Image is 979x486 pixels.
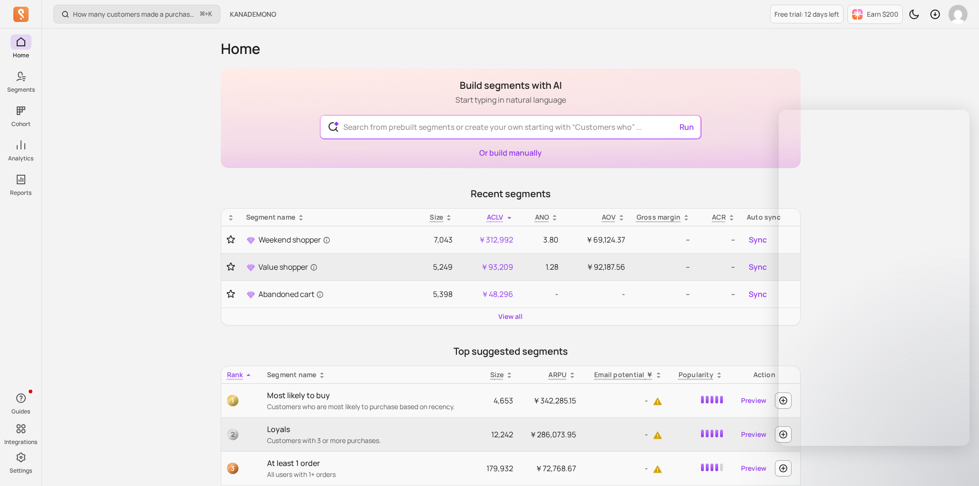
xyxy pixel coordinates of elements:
[749,261,767,273] span: Sync
[227,429,238,440] span: 2
[737,392,770,409] a: Preview
[525,288,559,300] p: -
[747,259,769,275] button: Sync
[227,395,238,406] span: 1
[224,6,282,23] button: KANADEMONO
[487,212,504,222] span: ACLV
[701,288,735,300] p: --
[246,261,408,273] a: Value shopper
[10,467,32,475] p: Settings
[4,438,37,446] p: Integrations
[430,212,443,222] span: Size
[258,261,318,273] span: Value shopper
[455,79,566,92] h1: Build segments with AI
[570,288,625,300] p: -
[637,261,690,273] p: --
[267,390,472,401] p: Most likely to buy
[267,402,472,412] p: Customers who are most likely to purchase based on recency.
[529,429,576,440] span: ￥286,073.95
[948,5,968,24] img: avatar
[208,11,212,18] kbd: K
[594,370,653,380] p: Email potential ￥
[602,212,616,222] p: AOV
[494,395,513,406] span: 4,653
[464,288,513,300] p: ￥48,296
[570,261,625,273] p: ￥92,187.56
[10,189,31,197] p: Reports
[464,261,513,273] p: ￥93,209
[847,5,903,24] button: Earn $200
[637,288,690,300] p: --
[221,345,801,358] p: Top suggested segments
[200,9,212,19] span: +
[770,5,844,23] a: Free trial: 12 days left
[336,116,685,138] input: Search from prebuilt segments or create your own starting with “Customers who” ...
[548,370,567,380] p: ARPU
[11,408,30,415] p: Guides
[10,389,31,417] button: Guides
[267,423,472,435] p: Loyals
[774,10,839,19] p: Free trial: 12 days left
[246,212,408,222] div: Segment name
[227,370,243,379] span: Rank
[227,262,235,272] button: Toggle favorite
[637,234,690,245] p: --
[749,288,767,300] span: Sync
[701,261,735,273] p: --
[420,261,453,273] p: 5,249
[535,463,576,474] span: ￥72,768.67
[490,370,504,379] span: Size
[737,426,770,443] a: Preview
[246,234,408,245] a: Weekend shopper
[749,234,767,245] span: Sync
[747,212,794,222] div: Auto sync
[587,429,662,440] p: -
[455,94,566,106] p: Start typing in natural language
[246,288,408,300] a: Abandoned cart
[779,110,969,446] iframe: Intercom live chat
[737,460,770,477] a: Preview
[747,286,769,302] button: Sync
[420,234,453,245] p: 7,043
[267,370,472,380] div: Segment name
[258,288,324,300] span: Abandoned cart
[258,234,330,245] span: Weekend shopper
[227,289,235,299] button: Toggle favorite
[267,470,472,479] p: All users with 1+ orders
[420,288,453,300] p: 5,398
[221,187,801,201] p: Recent segments
[13,52,29,59] p: Home
[701,234,735,245] p: --
[498,312,523,321] a: View all
[535,212,549,222] span: ANO
[905,5,924,24] button: Toggle dark mode
[486,463,513,474] span: 179,932
[491,429,513,440] span: 12,242
[230,10,276,19] span: KANADEMONO
[73,10,196,19] p: How many customers made a purchase in the last 30/60/90 days?
[867,10,898,19] p: Earn $200
[227,235,235,244] button: Toggle favorite
[637,212,681,222] p: Gross margin
[679,370,713,380] p: Popularity
[712,212,726,222] p: ACR
[221,40,801,57] h1: Home
[676,117,698,137] button: Run
[587,463,662,474] p: -
[525,261,559,273] p: 1.28
[525,234,559,245] p: 3.80
[464,234,513,245] p: ￥312,992
[947,454,969,476] iframe: Intercom live chat
[747,232,769,247] button: Sync
[11,120,31,128] p: Cohort
[587,395,662,406] p: -
[267,457,472,469] p: At least 1 order
[267,436,472,445] p: Customers with 3 or more purchases.
[734,370,794,380] div: Action
[479,148,542,158] a: Or build manually
[53,5,220,23] button: How many customers made a purchase in the last 30/60/90 days?⌘+K
[533,395,576,406] span: ￥342,285.15
[8,155,33,162] p: Analytics
[200,9,205,21] kbd: ⌘
[227,463,238,474] span: 3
